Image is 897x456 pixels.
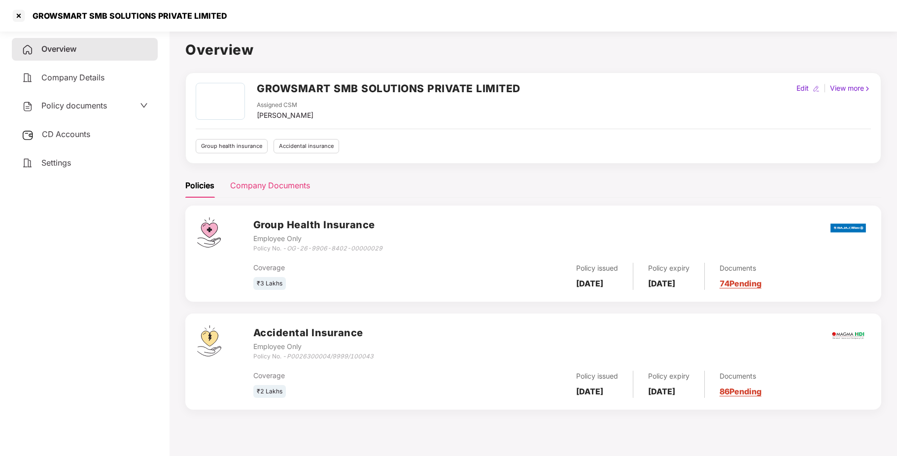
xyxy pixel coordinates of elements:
img: svg+xml;base64,PHN2ZyB4bWxucz0iaHR0cDovL3d3dy53My5vcmcvMjAwMC9zdmciIHdpZHRoPSIyNCIgaGVpZ2h0PSIyNC... [22,101,34,112]
div: Employee Only [253,233,382,244]
div: Group health insurance [196,139,268,153]
span: Settings [41,158,71,168]
img: svg+xml;base64,PHN2ZyB4bWxucz0iaHR0cDovL3d3dy53My5vcmcvMjAwMC9zdmciIHdpZHRoPSIyNCIgaGVpZ2h0PSIyNC... [22,157,34,169]
div: Policy issued [576,263,618,274]
img: bajaj.png [830,217,866,239]
div: Coverage [253,262,459,273]
h1: Overview [185,39,881,61]
span: CD Accounts [42,129,90,139]
div: Coverage [253,370,459,381]
div: Edit [794,83,811,94]
img: svg+xml;base64,PHN2ZyB4bWxucz0iaHR0cDovL3d3dy53My5vcmcvMjAwMC9zdmciIHdpZHRoPSI0OS4zMjEiIGhlaWdodD... [197,325,221,356]
h2: GROWSMART SMB SOLUTIONS PRIVATE LIMITED [257,80,520,97]
img: magma.png [831,318,865,353]
span: down [140,102,148,109]
div: ₹2 Lakhs [253,385,286,398]
div: | [822,83,828,94]
img: svg+xml;base64,PHN2ZyB4bWxucz0iaHR0cDovL3d3dy53My5vcmcvMjAwMC9zdmciIHdpZHRoPSI0Ny43MTQiIGhlaWdodD... [197,217,221,247]
a: 74 Pending [720,279,761,288]
b: [DATE] [576,386,603,396]
a: 86 Pending [720,386,761,396]
div: Policy No. - [253,352,374,361]
img: editIcon [813,85,820,92]
div: Documents [720,263,761,274]
div: Employee Only [253,341,374,352]
h3: Group Health Insurance [253,217,382,233]
img: svg+xml;base64,PHN2ZyB4bWxucz0iaHR0cDovL3d3dy53My5vcmcvMjAwMC9zdmciIHdpZHRoPSIyNCIgaGVpZ2h0PSIyNC... [22,44,34,56]
div: Policies [185,179,214,192]
b: [DATE] [576,279,603,288]
b: [DATE] [648,279,675,288]
div: Accidental insurance [274,139,339,153]
div: Assigned CSM [257,101,313,110]
div: [PERSON_NAME] [257,110,313,121]
div: Policy expiry [648,263,690,274]
div: Policy No. - [253,244,382,253]
img: rightIcon [864,85,871,92]
img: svg+xml;base64,PHN2ZyB4bWxucz0iaHR0cDovL3d3dy53My5vcmcvMjAwMC9zdmciIHdpZHRoPSIyNCIgaGVpZ2h0PSIyNC... [22,72,34,84]
b: [DATE] [648,386,675,396]
i: OG-26-9906-8402-00000029 [287,245,382,252]
div: View more [828,83,873,94]
span: Company Details [41,72,104,82]
img: svg+xml;base64,PHN2ZyB3aWR0aD0iMjUiIGhlaWdodD0iMjQiIHZpZXdCb3g9IjAgMCAyNSAyNCIgZmlsbD0ibm9uZSIgeG... [22,129,34,141]
div: Policy expiry [648,371,690,382]
i: P0026300004/9999/100043 [287,352,374,360]
div: Documents [720,371,761,382]
span: Policy documents [41,101,107,110]
div: GROWSMART SMB SOLUTIONS PRIVATE LIMITED [27,11,227,21]
h3: Accidental Insurance [253,325,374,341]
div: ₹3 Lakhs [253,277,286,290]
span: Overview [41,44,76,54]
div: Policy issued [576,371,618,382]
div: Company Documents [230,179,310,192]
